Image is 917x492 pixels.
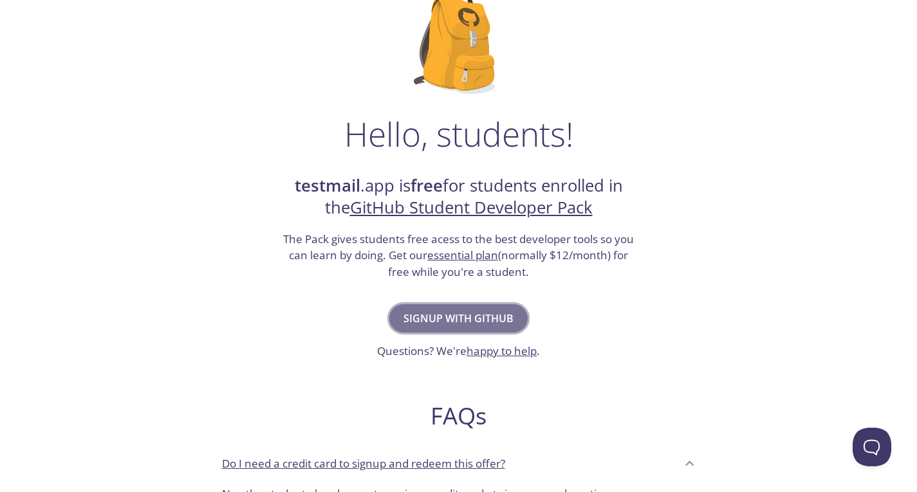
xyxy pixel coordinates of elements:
h3: Questions? We're . [377,343,540,360]
a: essential plan [427,248,498,262]
button: Signup with GitHub [389,304,528,333]
p: Do I need a credit card to signup and redeem this offer? [222,455,505,472]
h3: The Pack gives students free acess to the best developer tools so you can learn by doing. Get our... [282,231,636,280]
h2: .app is for students enrolled in the [282,175,636,219]
strong: free [411,174,443,197]
div: Do I need a credit card to signup and redeem this offer? [212,446,706,480]
a: happy to help [467,343,537,358]
span: Signup with GitHub [403,309,514,327]
a: GitHub Student Developer Pack [350,196,593,219]
strong: testmail [295,174,360,197]
iframe: Help Scout Beacon - Open [853,428,891,466]
h2: FAQs [212,401,706,430]
h1: Hello, students! [344,114,573,153]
